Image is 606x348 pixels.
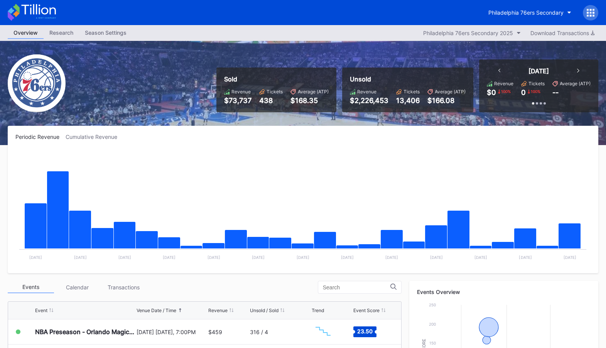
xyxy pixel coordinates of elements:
div: [DATE] [DATE], 7:00PM [137,329,206,335]
text: 150 [429,341,436,345]
text: [DATE] [208,255,220,260]
div: Cumulative Revenue [66,133,123,140]
div: $168.35 [290,96,329,105]
div: Tickets [528,81,545,86]
div: Tickets [267,89,283,95]
button: Philadelphia 76ers Secondary 2025 [419,28,525,38]
a: Research [44,27,79,39]
img: Philadelphia_76ers.png [8,54,66,112]
div: Calendar [54,281,100,293]
div: Average (ATP) [435,89,466,95]
button: Download Transactions [527,28,598,38]
button: Philadelphia 76ers Secondary [483,5,577,20]
text: [DATE] [564,255,576,260]
text: [DATE] [297,255,309,260]
text: [DATE] [474,255,487,260]
div: Season Settings [79,27,132,38]
text: [DATE] [430,255,443,260]
input: Search [323,284,390,291]
div: [DATE] [528,67,549,75]
text: 200 [429,322,436,326]
text: [DATE] [74,255,87,260]
div: Revenue [231,89,251,95]
div: Revenue [208,307,228,313]
div: Unsold / Sold [250,307,279,313]
div: 0 [521,88,526,96]
a: Season Settings [79,27,132,39]
div: Trend [312,307,324,313]
div: Average (ATP) [560,81,591,86]
div: Events [8,281,54,293]
div: Event Score [353,307,380,313]
div: Philadelphia 76ers Secondary 2025 [423,30,513,36]
a: Overview [8,27,44,39]
div: Venue Date / Time [137,307,176,313]
div: $166.08 [427,96,466,105]
div: Sold [224,75,329,83]
svg: Chart title [312,322,334,341]
div: 100 % [500,88,511,95]
div: 100 % [530,88,541,95]
div: $459 [208,329,222,335]
div: 438 [259,96,283,105]
svg: Chart title [15,150,590,265]
div: Transactions [100,281,147,293]
div: 316 / 4 [250,329,268,335]
div: $2,226,453 [350,96,388,105]
text: [DATE] [252,255,265,260]
div: Tickets [403,89,420,95]
text: [DATE] [163,255,176,260]
text: [DATE] [341,255,354,260]
div: NBA Preseason - Orlando Magic at Philadelphia 76ers [35,328,135,336]
div: Revenue [357,89,376,95]
div: Event [35,307,47,313]
div: Average (ATP) [298,89,329,95]
div: $0 [487,88,496,96]
div: $73,737 [224,96,252,105]
div: Revenue [494,81,513,86]
text: [DATE] [519,255,532,260]
div: 13,406 [396,96,420,105]
div: -- [552,88,559,96]
text: [DATE] [385,255,398,260]
div: Periodic Revenue [15,133,66,140]
div: Events Overview [417,289,591,295]
text: [DATE] [29,255,42,260]
div: Download Transactions [530,30,594,36]
div: Philadelphia 76ers Secondary [488,9,564,16]
text: 250 [429,302,436,307]
div: Unsold [350,75,466,83]
text: [DATE] [118,255,131,260]
div: Research [44,27,79,38]
text: 23.50 [357,328,373,334]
